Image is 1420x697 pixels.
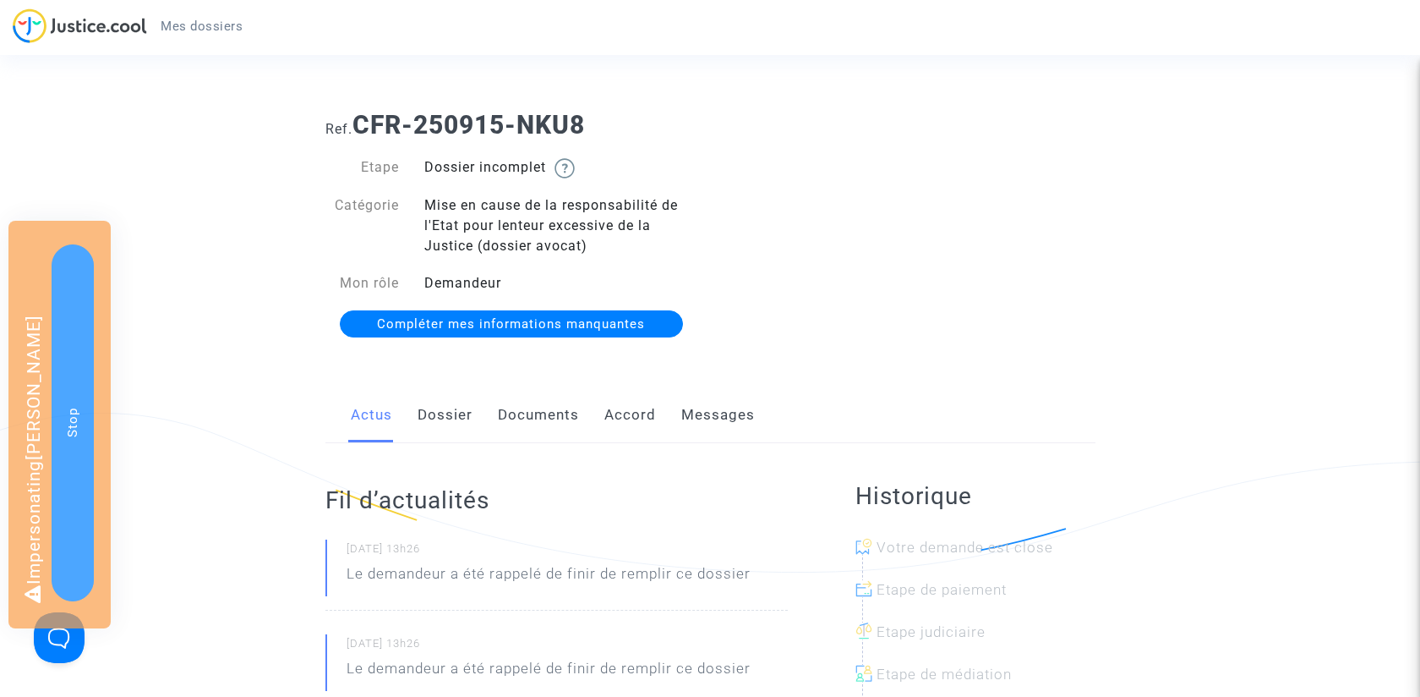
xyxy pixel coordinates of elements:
b: CFR-250915-NKU8 [352,110,585,140]
small: [DATE] 13h26 [347,636,788,658]
a: Accord [604,387,656,443]
span: Votre demande est close [877,539,1053,556]
a: Mes dossiers [147,14,256,39]
span: Ref. [325,121,352,137]
div: Mise en cause de la responsabilité de l'Etat pour lenteur excessive de la Justice (dossier avocat) [412,195,710,256]
div: Etape [313,157,412,178]
span: Mes dossiers [161,19,243,34]
div: Catégorie [313,195,412,256]
a: Messages [681,387,755,443]
img: help.svg [554,158,575,178]
small: [DATE] 13h26 [347,541,788,563]
h2: Fil d’actualités [325,486,788,515]
p: Le demandeur a été rappelé de finir de remplir ce dossier [347,563,751,593]
span: Stop [65,408,80,437]
a: Documents [498,387,579,443]
iframe: Help Scout Beacon - Open [34,612,85,663]
p: Le demandeur a été rappelé de finir de remplir ce dossier [347,658,751,688]
span: Compléter mes informations manquantes [377,316,645,332]
button: Stop [52,244,94,601]
img: jc-logo.svg [13,8,147,43]
div: Demandeur [412,273,710,294]
div: Impersonating [8,221,111,628]
div: Mon rôle [313,273,412,294]
a: Dossier [418,387,472,443]
a: Actus [351,387,392,443]
div: Dossier incomplet [412,157,710,178]
h2: Historique [855,481,1095,511]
